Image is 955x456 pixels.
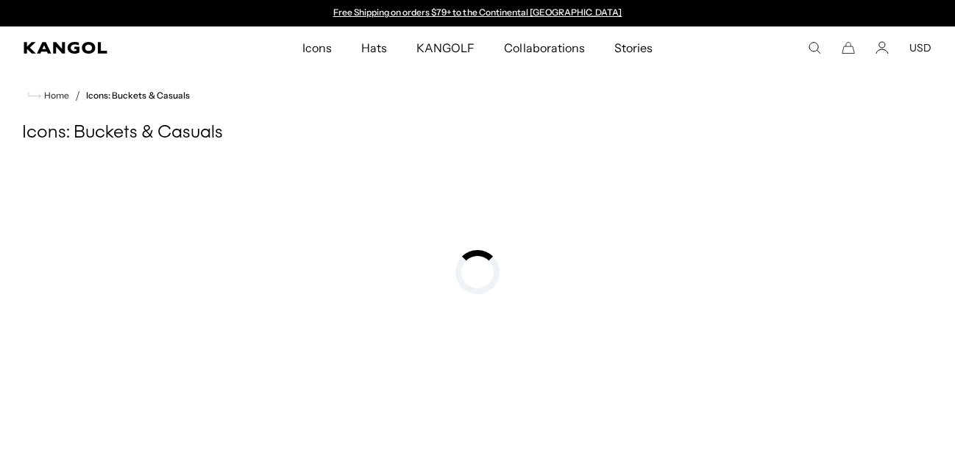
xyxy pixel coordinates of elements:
a: Kangol [24,42,199,54]
button: Cart [842,41,855,54]
a: Icons [288,26,347,69]
a: Collaborations [489,26,599,69]
div: Announcement [326,7,629,19]
span: KANGOLF [416,26,475,69]
button: USD [909,41,931,54]
span: Collaborations [504,26,584,69]
a: Home [28,89,69,102]
slideshow-component: Announcement bar [326,7,629,19]
a: Icons: Buckets & Casuals [86,90,190,101]
h1: Icons: Buckets & Casuals [22,122,933,144]
span: Stories [614,26,653,69]
a: Account [876,41,889,54]
div: 1 of 2 [326,7,629,19]
li: / [69,87,80,104]
summary: Search here [808,41,821,54]
a: KANGOLF [402,26,489,69]
span: Home [41,90,69,101]
span: Hats [361,26,387,69]
span: Icons [302,26,332,69]
a: Stories [600,26,667,69]
a: Free Shipping on orders $79+ to the Continental [GEOGRAPHIC_DATA] [333,7,622,18]
a: Hats [347,26,402,69]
